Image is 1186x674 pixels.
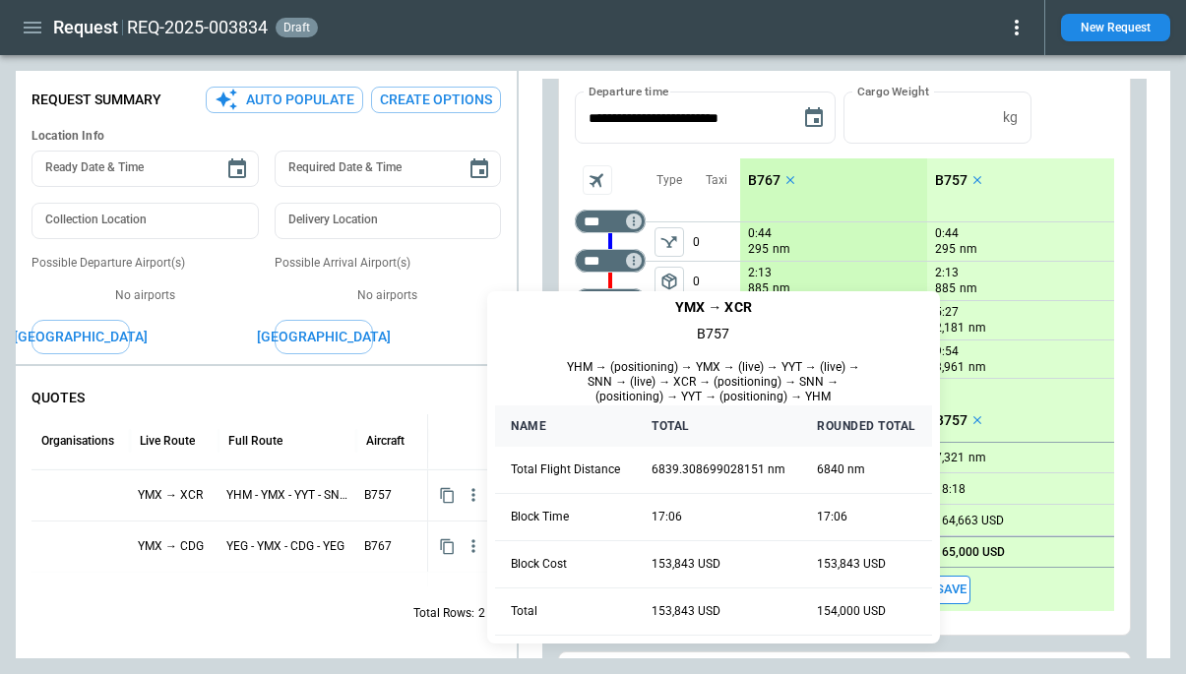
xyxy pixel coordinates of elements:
[801,587,932,635] td: 154,000 USD
[495,405,636,447] th: Name
[801,494,932,541] td: 17:06
[636,405,801,447] th: Total
[636,587,801,635] td: 153,843 USD
[495,447,636,493] td: Total Flight Distance
[495,587,636,635] td: Total
[495,494,636,541] td: Block Time
[636,540,801,587] td: 153,843 USD
[495,299,932,316] h6: YMX → XCR
[801,405,932,447] th: Rounded Total
[801,447,932,493] td: 6840 nm
[495,326,932,342] p: B757
[566,360,861,403] p: YHM → (positioning) → YMX → (live) → YYT → (live) → SNN → (live) → XCR → (positioning) → SNN → (p...
[636,447,801,493] td: 6839.308699028151 nm
[801,540,932,587] td: 153,843 USD
[636,494,801,541] td: 17:06
[495,540,636,587] td: Block Cost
